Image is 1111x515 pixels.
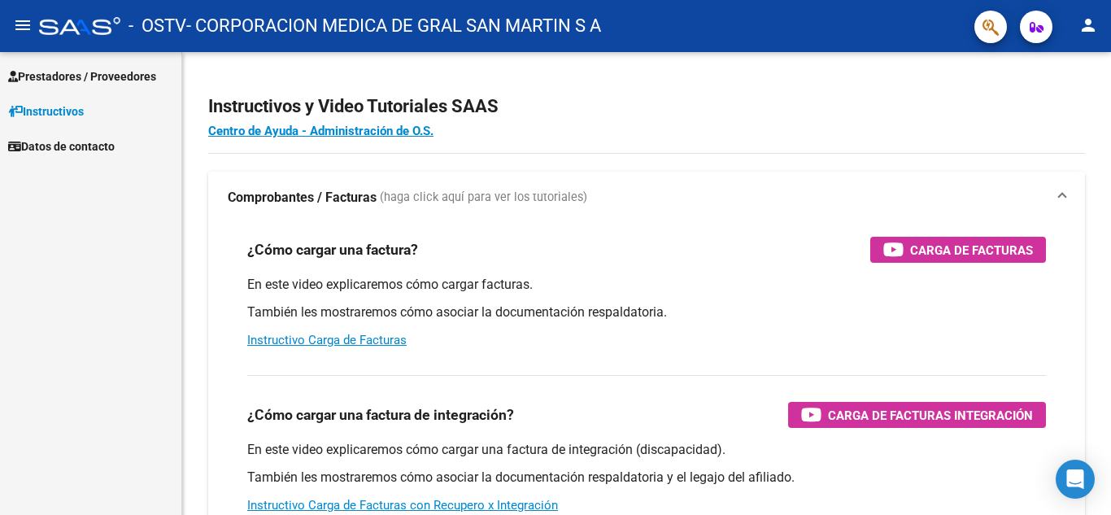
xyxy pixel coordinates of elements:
[1056,460,1095,499] div: Open Intercom Messenger
[208,91,1085,122] h2: Instructivos y Video Tutoriales SAAS
[129,8,186,44] span: - OSTV
[8,68,156,85] span: Prestadores / Proveedores
[208,172,1085,224] mat-expansion-panel-header: Comprobantes / Facturas (haga click aquí para ver los tutoriales)
[910,240,1033,260] span: Carga de Facturas
[380,189,587,207] span: (haga click aquí para ver los tutoriales)
[247,303,1046,321] p: También les mostraremos cómo asociar la documentación respaldatoria.
[247,238,418,261] h3: ¿Cómo cargar una factura?
[13,15,33,35] mat-icon: menu
[247,469,1046,487] p: También les mostraremos cómo asociar la documentación respaldatoria y el legajo del afiliado.
[788,402,1046,428] button: Carga de Facturas Integración
[1078,15,1098,35] mat-icon: person
[828,405,1033,426] span: Carga de Facturas Integración
[247,404,514,426] h3: ¿Cómo cargar una factura de integración?
[8,137,115,155] span: Datos de contacto
[247,441,1046,459] p: En este video explicaremos cómo cargar una factura de integración (discapacidad).
[870,237,1046,263] button: Carga de Facturas
[8,103,84,120] span: Instructivos
[247,276,1046,294] p: En este video explicaremos cómo cargar facturas.
[247,333,407,347] a: Instructivo Carga de Facturas
[247,498,558,513] a: Instructivo Carga de Facturas con Recupero x Integración
[208,124,434,138] a: Centro de Ayuda - Administración de O.S.
[186,8,601,44] span: - CORPORACION MEDICA DE GRAL SAN MARTIN S A
[228,189,377,207] strong: Comprobantes / Facturas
